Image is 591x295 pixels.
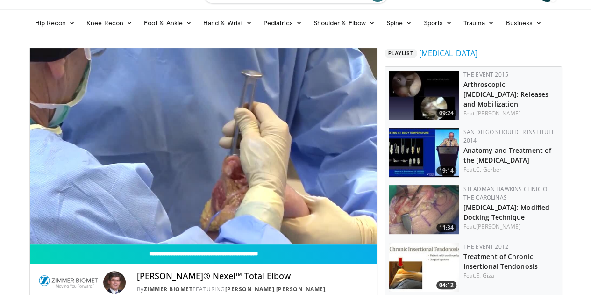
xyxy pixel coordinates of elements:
a: Business [500,14,548,32]
div: Feat. [463,109,558,118]
a: Hip Recon [29,14,81,32]
span: 04:12 [436,281,456,289]
a: The Event 2015 [463,71,508,79]
a: The Event 2012 [463,243,508,251]
span: 09:24 [436,109,456,117]
img: 6af57ac1-4311-4fc9-ad02-309fd180e492.150x105_q85_crop-smart_upscale.jpg [389,71,459,120]
a: Hand & Wrist [198,14,258,32]
a: 09:24 [389,71,459,120]
a: Anatomy and Treatment of the [MEDICAL_DATA] [463,146,551,165]
a: Sports [418,14,458,32]
span: 19:14 [436,166,456,175]
span: Playlist [385,49,417,58]
img: Zimmer Biomet [37,271,100,294]
a: [PERSON_NAME] [476,223,520,230]
a: Pediatrics [258,14,308,32]
a: 11:34 [389,185,459,234]
a: Foot & Ankle [138,14,198,32]
a: [MEDICAL_DATA] [419,48,477,59]
a: Trauma [458,14,500,32]
div: Feat. [463,272,558,280]
a: 19:14 [389,128,459,177]
img: O0cEsGv5RdudyPNn4xMDoxOmtxOwKG7D_1.150x105_q85_crop-smart_upscale.jpg [389,243,459,292]
img: Avatar [103,271,126,294]
a: Shoulder & Elbow [308,14,381,32]
video-js: Video Player [30,48,377,244]
img: 58008271-3059-4eea-87a5-8726eb53a503.150x105_q85_crop-smart_upscale.jpg [389,128,459,177]
a: Zimmer Biomet [144,285,193,293]
a: E. Giza [476,272,494,280]
span: 11:34 [436,223,456,232]
a: Steadman Hawkins Clinic of the Carolinas [463,185,550,201]
a: Treatment of Chronic Insertional Tendonosis [463,252,538,271]
a: [PERSON_NAME] [476,109,520,117]
a: 04:12 [389,243,459,292]
a: C. Gerber [476,165,502,173]
a: [PERSON_NAME] [225,285,275,293]
a: Arthroscopic [MEDICAL_DATA]: Releases and Mobilization [463,80,548,108]
div: Feat. [463,223,558,231]
a: Knee Recon [81,14,138,32]
div: Feat. [463,165,558,174]
a: [MEDICAL_DATA]: Modified Docking Technique [463,203,549,222]
img: 326458_0000_1.png.150x105_q85_crop-smart_upscale.jpg [389,185,459,234]
a: Spine [381,14,418,32]
h4: [PERSON_NAME]® Nexel™ Total Elbow [137,271,370,281]
a: [PERSON_NAME] [276,285,326,293]
a: San Diego Shoulder Institute 2014 [463,128,555,144]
